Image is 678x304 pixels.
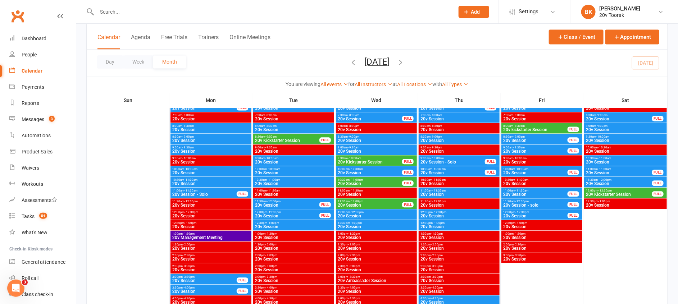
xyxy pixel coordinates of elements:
span: 20v Session [172,149,250,153]
span: 10:00am [255,167,333,171]
span: 11:00am [255,189,333,192]
span: 10:00am [420,167,485,171]
span: 20v Session [503,138,568,143]
span: 9:00am [420,146,498,149]
span: 20v Session [337,192,415,197]
div: FULL [485,159,496,164]
span: - 11:00am [184,178,197,181]
th: Tue [252,93,335,108]
span: 20v Session [172,214,250,218]
span: - 12:30pm [267,211,281,214]
iframe: Intercom live chat [7,280,24,297]
span: - 10:30am [267,167,280,171]
a: Roll call [9,270,76,286]
span: 20v Session [503,214,568,218]
span: - 11:00am [432,178,446,181]
span: 10:30am [172,178,250,181]
div: Messages [22,116,44,122]
span: 8:00am [172,124,250,128]
span: 20v Session [255,128,333,132]
span: - 1:30pm [265,232,277,235]
span: 20v Session [420,117,498,121]
span: - 12:30pm [185,211,198,214]
span: 20v Session [255,181,333,186]
button: Appointment [605,29,659,44]
span: 20v Session [420,106,485,110]
span: 12:00pm [172,211,250,214]
span: 7:30am [420,114,498,117]
button: [DATE] [365,56,390,66]
span: 1:00pm [255,232,333,235]
span: - 11:00am [515,178,528,181]
span: 1:00pm [337,232,415,235]
span: 10:00am [503,167,568,171]
span: - 11:00am [350,178,363,181]
span: - 8:00am [513,114,525,117]
div: Class check-in [22,291,53,297]
span: - 12:00pm [432,200,446,203]
span: 20v Session [586,171,652,175]
span: 20v Session [337,128,415,132]
span: - 11:30am [350,189,363,192]
button: Week [123,55,153,68]
span: 11:30am [420,200,498,203]
a: All Types [442,82,469,87]
span: 20v Session [337,225,415,229]
span: 20v Session [172,225,250,229]
span: 1:00pm [503,232,581,235]
span: 3 [49,116,55,122]
div: Automations [22,133,51,138]
span: 8:30am [503,135,568,138]
span: 10:00am [172,167,250,171]
a: Clubworx [9,7,27,25]
span: 11:30am [337,200,402,203]
span: - 10:00am [182,157,196,160]
span: 20v Session [503,106,581,110]
span: 8:30am [255,135,320,138]
span: 20v Session [420,181,498,186]
span: 10:30am [586,157,665,160]
div: 20v Toorak [599,12,640,18]
button: Day [97,55,123,68]
span: - 8:30am [513,124,525,128]
span: 20v Kickstarter Session [337,160,402,164]
a: Messages 3 [9,111,76,128]
span: 1:00pm [420,232,498,235]
span: 9:00am [255,146,333,149]
span: 20v Session [337,203,402,207]
span: - 12:30pm [433,211,446,214]
span: - 11:00am [267,178,280,181]
div: FULL [652,116,664,121]
div: FULL [568,126,579,132]
a: Product Sales [9,144,76,160]
div: Workouts [22,181,43,187]
span: 9:30am [172,157,250,160]
button: Add [459,6,489,18]
div: Payments [22,84,44,90]
th: Sun [87,93,170,108]
span: 7:30am [503,114,581,117]
span: 12:00pm [503,211,568,214]
a: All Locations [397,82,433,87]
div: FULL [568,137,579,143]
a: General attendance kiosk mode [9,254,76,270]
a: Waivers [9,160,76,176]
strong: for [349,81,355,87]
span: 9:30am [503,157,581,160]
span: - 10:30am [350,167,363,171]
span: - 8:00am [265,114,277,117]
a: Workouts [9,176,76,192]
span: 20v Session [420,214,498,218]
span: 10:00am [586,146,665,149]
button: Online Meetings [229,34,270,49]
span: 20v Session [172,160,250,164]
span: 7:30am [172,114,250,117]
a: All Instructors [355,82,393,87]
div: FULL [568,148,579,153]
span: - 12:00pm [184,200,198,203]
span: - 11:30am [267,189,280,192]
span: 11:00am [503,189,568,192]
span: - 9:30am [596,124,608,128]
span: - 11:30am [432,189,446,192]
span: 10:30am [420,178,498,181]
